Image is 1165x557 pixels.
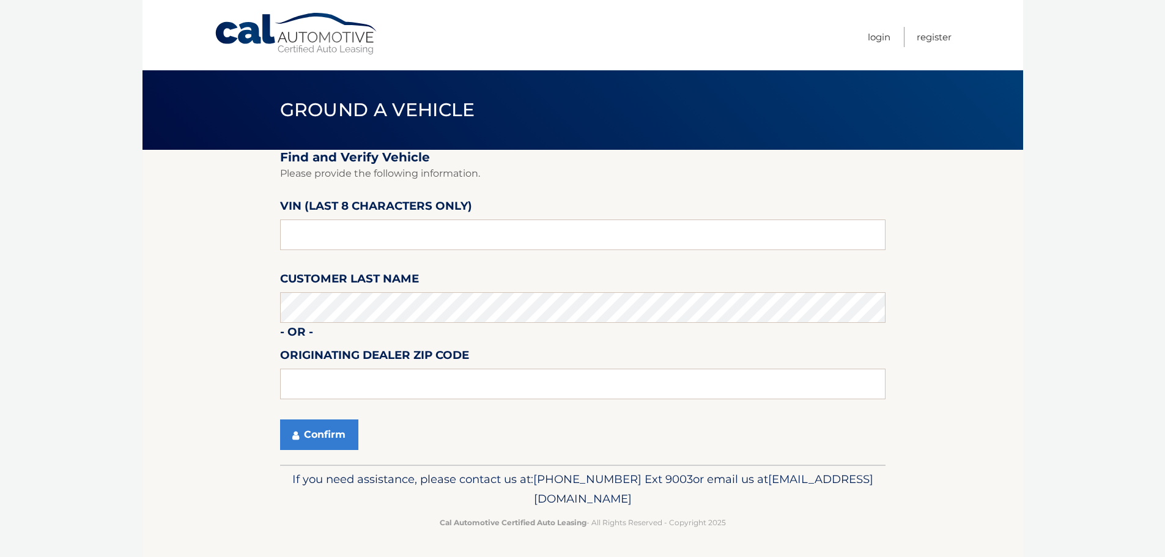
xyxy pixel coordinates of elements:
[917,27,952,47] a: Register
[280,197,472,219] label: VIN (last 8 characters only)
[533,472,693,486] span: [PHONE_NUMBER] Ext 9003
[280,270,419,292] label: Customer Last Name
[288,516,878,529] p: - All Rights Reserved - Copyright 2025
[280,150,886,165] h2: Find and Verify Vehicle
[280,98,475,121] span: Ground a Vehicle
[214,12,379,56] a: Cal Automotive
[280,323,313,345] label: - or -
[868,27,890,47] a: Login
[280,346,469,369] label: Originating Dealer Zip Code
[440,518,586,527] strong: Cal Automotive Certified Auto Leasing
[280,419,358,450] button: Confirm
[288,470,878,509] p: If you need assistance, please contact us at: or email us at
[280,165,886,182] p: Please provide the following information.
